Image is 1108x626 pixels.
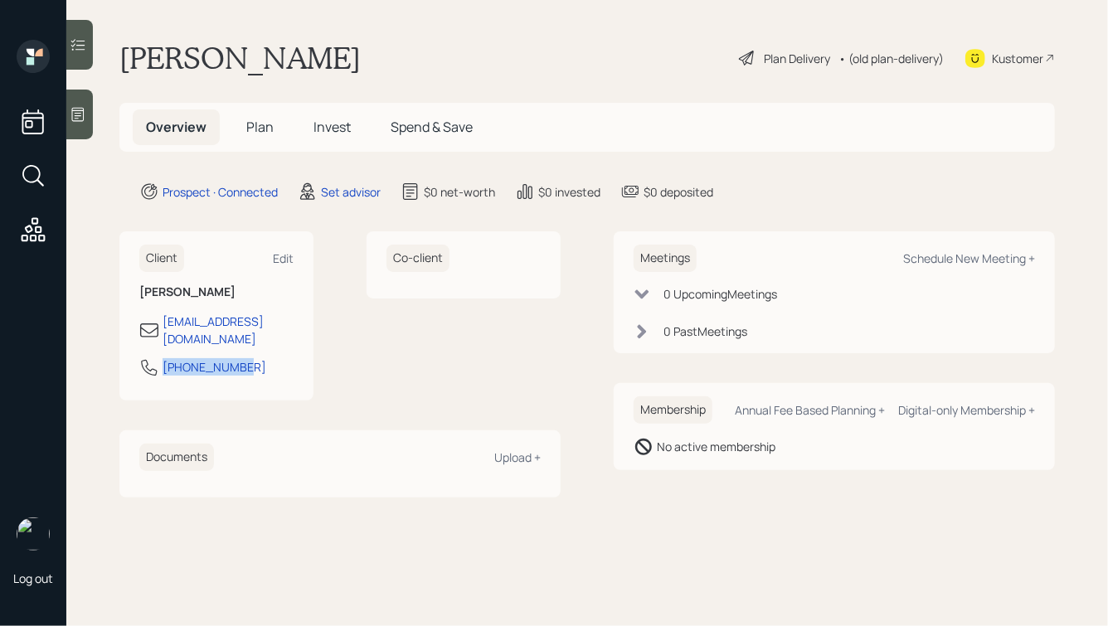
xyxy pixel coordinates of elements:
[735,402,885,418] div: Annual Fee Based Planning +
[424,183,495,201] div: $0 net-worth
[903,250,1035,266] div: Schedule New Meeting +
[538,183,600,201] div: $0 invested
[494,449,541,465] div: Upload +
[17,517,50,551] img: hunter_neumayer.jpg
[634,396,712,424] h6: Membership
[321,183,381,201] div: Set advisor
[139,285,294,299] h6: [PERSON_NAME]
[634,245,697,272] h6: Meetings
[898,402,1035,418] div: Digital-only Membership +
[764,50,830,67] div: Plan Delivery
[838,50,944,67] div: • (old plan-delivery)
[163,183,278,201] div: Prospect · Connected
[663,323,747,340] div: 0 Past Meeting s
[644,183,713,201] div: $0 deposited
[992,50,1043,67] div: Kustomer
[313,118,351,136] span: Invest
[119,40,361,76] h1: [PERSON_NAME]
[139,245,184,272] h6: Client
[246,118,274,136] span: Plan
[663,285,777,303] div: 0 Upcoming Meeting s
[386,245,450,272] h6: Co-client
[657,438,775,455] div: No active membership
[13,570,53,586] div: Log out
[163,358,266,376] div: [PHONE_NUMBER]
[391,118,473,136] span: Spend & Save
[146,118,207,136] span: Overview
[139,444,214,471] h6: Documents
[273,250,294,266] div: Edit
[163,313,294,347] div: [EMAIL_ADDRESS][DOMAIN_NAME]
